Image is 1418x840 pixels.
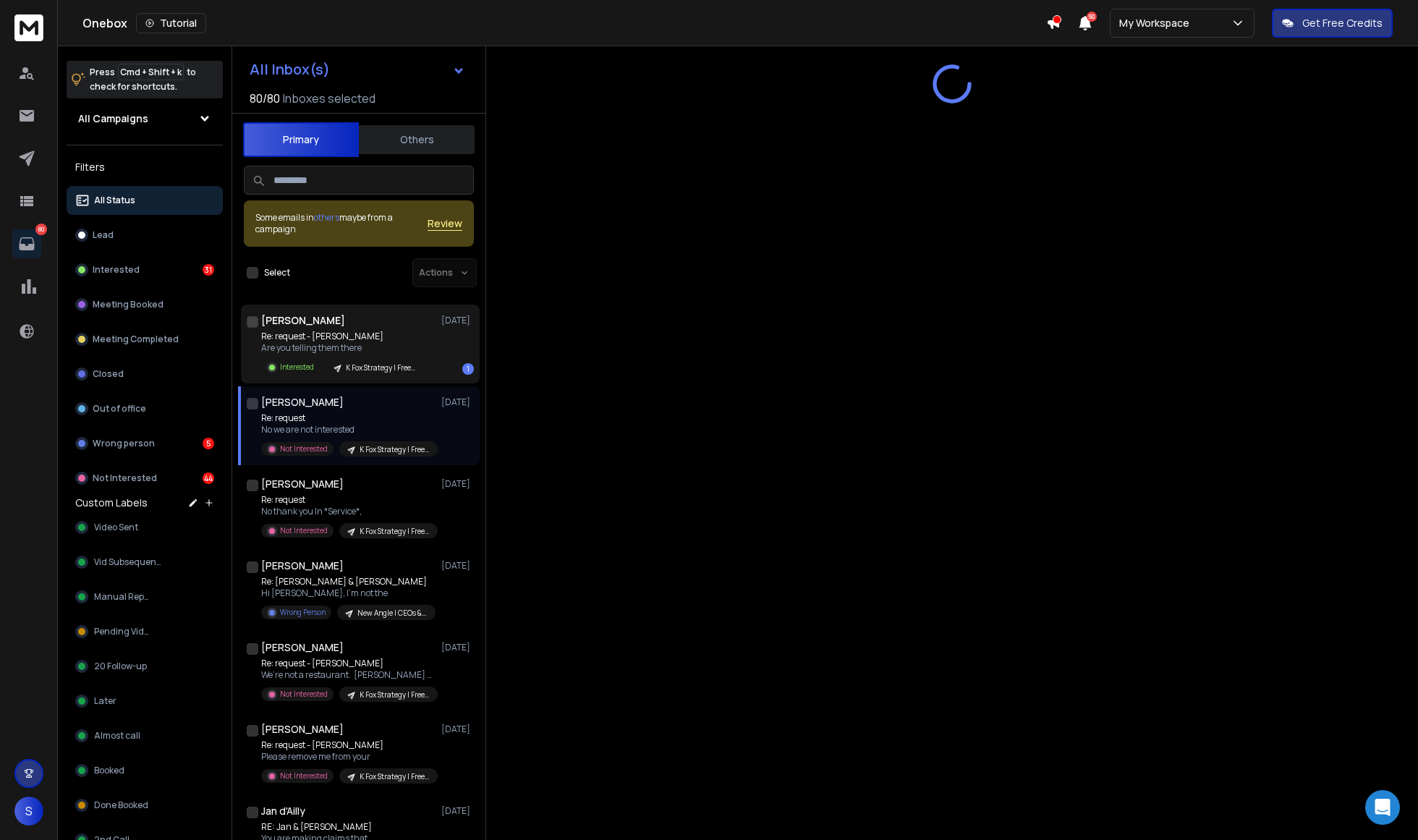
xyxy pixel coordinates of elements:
[441,724,474,735] p: [DATE]
[93,438,155,449] p: Wrong person
[67,464,223,493] button: Not Interested44
[238,55,477,84] button: All Inbox(s)
[67,255,223,284] button: Interested31
[261,331,424,342] p: Re: request - [PERSON_NAME]
[136,13,206,33] button: Tutorial
[357,608,427,619] p: New Angle | CEOs & Founders | [GEOGRAPHIC_DATA]
[93,264,140,276] p: Interested
[203,438,214,449] div: 5
[67,221,223,250] button: Lead
[67,513,223,542] button: Video Sent
[67,104,223,133] button: All Campaigns
[280,444,328,454] p: Not Interested
[261,342,424,354] p: Are you telling them there
[261,559,344,573] h1: [PERSON_NAME]
[1119,16,1195,30] p: My Workspace
[94,799,148,811] span: Done Booked
[67,721,223,750] button: Almost call
[1365,790,1400,825] div: Open Intercom Messenger
[441,478,474,490] p: [DATE]
[67,791,223,820] button: Done Booked
[280,689,328,700] p: Not Interested
[261,751,435,763] p: Please remove me from your
[261,424,435,436] p: No we are not interested
[280,607,326,618] p: Wrong Person
[441,560,474,572] p: [DATE]
[67,652,223,681] button: 20 Follow-up
[441,315,474,326] p: [DATE]
[261,669,435,681] p: We’re not a restaurant. [PERSON_NAME] Co-Founder
[67,429,223,458] button: Wrong person5
[250,90,280,107] span: 80 / 80
[261,395,344,410] h1: [PERSON_NAME]
[255,212,428,235] div: Some emails in maybe from a campaign
[243,122,359,157] button: Primary
[261,313,345,328] h1: [PERSON_NAME]
[280,525,328,536] p: Not Interested
[261,412,435,424] p: Re: request
[280,362,314,373] p: Interested
[94,695,116,707] span: Later
[67,290,223,319] button: Meeting Booked
[67,157,223,177] h3: Filters
[67,186,223,215] button: All Status
[314,211,339,224] span: others
[261,804,305,818] h1: Jan d'Ailly
[94,591,150,603] span: Manual Reply
[94,522,138,533] span: Video Sent
[94,730,140,742] span: Almost call
[67,687,223,716] button: Later
[94,765,124,776] span: Booked
[75,496,148,510] h3: Custom Labels
[1087,12,1097,22] span: 50
[428,216,462,231] button: Review
[93,334,179,345] p: Meeting Completed
[360,444,429,455] p: K Fox Strategy | Free Offer | Restaurant | Apollo
[261,739,435,751] p: Re: request - [PERSON_NAME]
[261,506,435,517] p: No thank you In *Service*,
[93,472,157,484] p: Not Interested
[82,13,1046,33] div: Onebox
[93,403,146,415] p: Out of office
[261,477,344,491] h1: [PERSON_NAME]
[93,368,124,380] p: Closed
[360,526,429,537] p: K Fox Strategy | Free Offer | Restaurant | Apollo
[261,658,435,669] p: Re: request - [PERSON_NAME]
[67,582,223,611] button: Manual Reply
[90,65,196,94] p: Press to check for shortcuts.
[35,224,47,235] p: 80
[261,576,435,587] p: Re: [PERSON_NAME] & [PERSON_NAME]
[360,690,429,700] p: K Fox Strategy | Free Offer | Restaurant | Apollo
[261,587,435,599] p: Hi [PERSON_NAME], I'm not the
[264,267,290,279] label: Select
[12,229,41,258] a: 80
[250,62,330,77] h1: All Inbox(s)
[441,396,474,408] p: [DATE]
[261,821,435,833] p: RE: Jan & [PERSON_NAME]
[67,617,223,646] button: Pending Video
[462,363,474,375] div: 1
[14,797,43,826] button: S
[67,756,223,785] button: Booked
[441,642,474,653] p: [DATE]
[67,360,223,389] button: Closed
[359,124,475,156] button: Others
[203,264,214,276] div: 31
[261,494,435,506] p: Re: request
[67,325,223,354] button: Meeting Completed
[261,722,344,737] h1: [PERSON_NAME]
[441,805,474,817] p: [DATE]
[67,394,223,423] button: Out of office
[1272,9,1393,38] button: Get Free Credits
[93,299,164,310] p: Meeting Booked
[94,626,154,637] span: Pending Video
[118,64,184,80] span: Cmd + Shift + k
[261,640,344,655] h1: [PERSON_NAME]
[203,472,214,484] div: 44
[94,195,135,206] p: All Status
[346,362,415,373] p: K Fox Strategy | Free Offer | Restaurant | Apollo
[94,661,147,672] span: 20 Follow-up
